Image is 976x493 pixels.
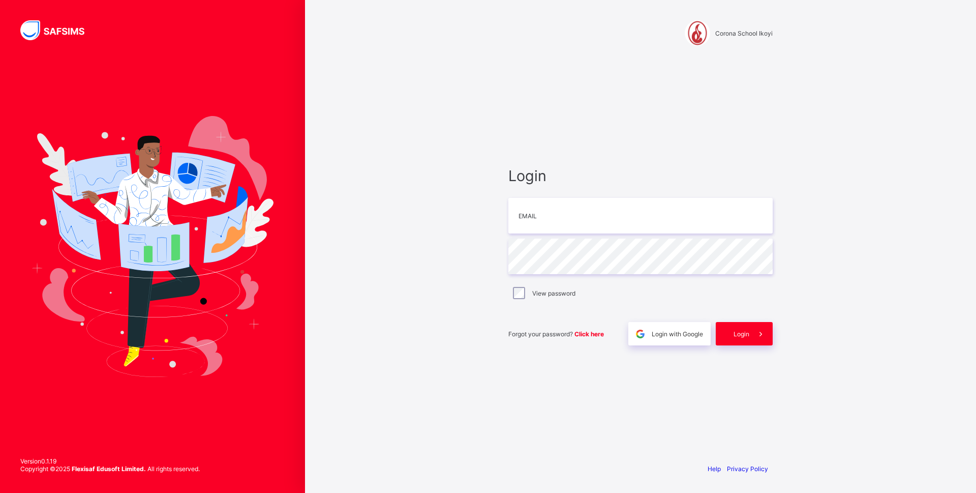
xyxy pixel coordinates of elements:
img: google.396cfc9801f0270233282035f929180a.svg [634,328,646,340]
a: Privacy Policy [727,465,768,473]
strong: Flexisaf Edusoft Limited. [72,465,146,473]
img: Hero Image [32,116,273,376]
label: View password [532,289,575,297]
span: Login [734,330,749,338]
span: Login with Google [652,330,703,338]
span: Forgot your password? [508,330,604,338]
span: Version 0.1.19 [20,457,200,465]
a: Click here [574,330,604,338]
span: Copyright © 2025 All rights reserved. [20,465,200,473]
img: SAFSIMS Logo [20,20,97,40]
span: Corona School Ikoyi [715,30,773,37]
span: Login [508,167,773,185]
a: Help [708,465,721,473]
